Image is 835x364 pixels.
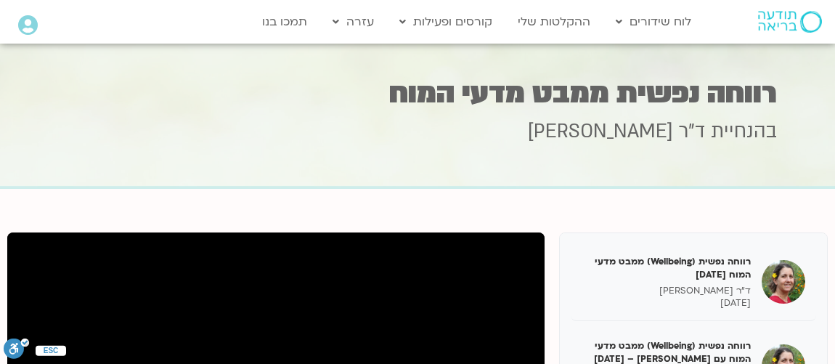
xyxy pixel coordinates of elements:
[392,8,500,36] a: קורסים ופעילות
[762,260,805,304] img: רווחה נפשית (Wellbeing) ממבט מדעי המוח 31/01/25
[711,118,777,145] span: בהנחיית
[58,79,777,108] h1: רווחה נפשית ממבט מדעי המוח
[510,8,598,36] a: ההקלטות שלי
[608,8,698,36] a: לוח שידורים
[325,8,381,36] a: עזרה
[255,8,314,36] a: תמכו בנו
[758,11,822,33] img: תודעה בריאה
[582,297,751,310] p: [DATE]
[582,255,751,281] h5: רווחה נפשית (Wellbeing) ממבט מדעי המוח [DATE]
[528,118,705,145] span: ד"ר [PERSON_NAME]
[582,285,751,297] p: ד"ר [PERSON_NAME]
